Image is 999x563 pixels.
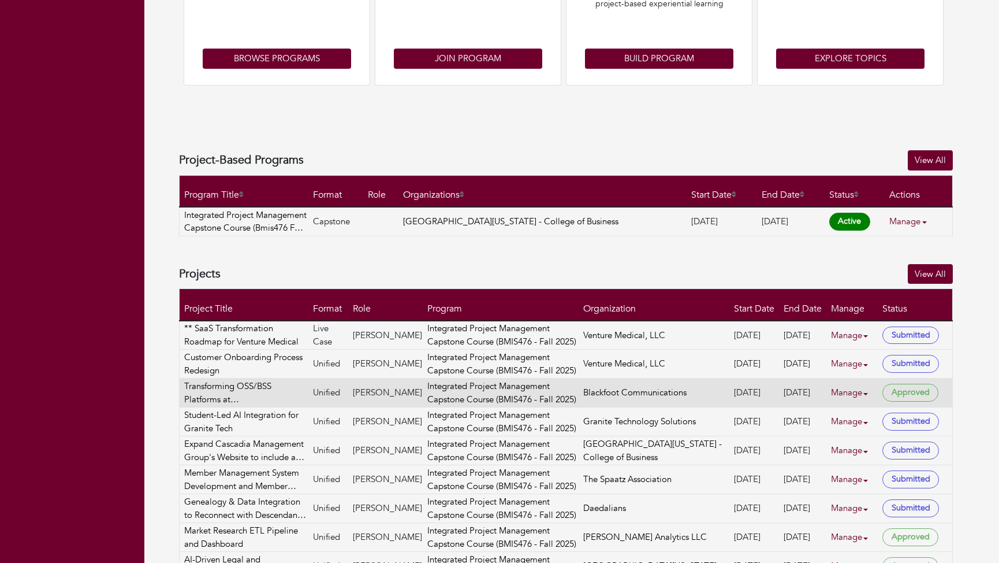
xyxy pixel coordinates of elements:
[729,289,779,321] th: Start Date
[829,188,859,201] a: Status
[579,289,729,321] th: Organization
[427,323,576,347] a: Integrated Project Management Capstone Course (BMIS476 - Fall 2025)
[583,416,696,427] a: Granite Technology Solutions
[779,289,826,321] th: End Date
[308,321,348,350] td: Live Case
[427,467,576,492] a: Integrated Project Management Capstone Course (BMIS476 - Fall 2025)
[779,321,826,350] td: [DATE]
[348,494,423,523] td: [PERSON_NAME]
[908,150,953,171] a: View All
[779,523,826,552] td: [DATE]
[583,531,707,543] a: [PERSON_NAME] Analytics LLC
[348,379,423,408] td: [PERSON_NAME]
[831,497,877,520] a: Manage
[348,408,423,436] td: [PERSON_NAME]
[179,267,221,281] h4: Projects
[826,289,878,321] th: Manage
[882,442,939,460] span: Submitted
[757,207,825,236] td: [DATE]
[687,207,757,236] td: [DATE]
[882,471,939,488] span: Submitted
[427,438,576,463] a: Integrated Project Management Capstone Course (BMIS476 - Fall 2025)
[427,380,576,405] a: Integrated Project Management Capstone Course (BMIS476 - Fall 2025)
[583,329,665,341] a: Venture Medical, LLC
[585,49,733,69] a: Build Program
[348,436,423,465] td: [PERSON_NAME]
[184,495,308,521] a: Genealogy & Data Integration to Reconnect with Descendants of America’s First Military Aviators
[831,410,877,433] a: Manage
[885,175,952,207] th: Actions
[878,289,952,321] th: Status
[779,379,826,408] td: [DATE]
[889,210,935,233] a: Manage
[729,379,779,408] td: [DATE]
[691,188,736,201] a: Start Date
[403,188,464,201] a: Organizations
[427,351,576,376] a: Integrated Project Management Capstone Course (BMIS476 - Fall 2025)
[184,466,308,492] a: Member Management System Development and Member Rediscovery
[308,350,348,379] td: Unified
[394,49,542,69] a: Join Program
[308,465,348,494] td: Unified
[180,289,308,321] th: Project Title
[779,350,826,379] td: [DATE]
[729,408,779,436] td: [DATE]
[308,494,348,523] td: Unified
[882,327,939,345] span: Submitted
[583,358,665,369] a: Venture Medical, LLC
[882,413,939,431] span: Submitted
[348,321,423,350] td: [PERSON_NAME]
[427,409,576,434] a: Integrated Project Management Capstone Course (BMIS476 - Fall 2025)
[729,465,779,494] td: [DATE]
[776,49,925,69] a: Explore Topics
[348,465,423,494] td: [PERSON_NAME]
[184,209,308,235] a: Integrated Project Management Capstone Course (Bmis476 Fall 2025)
[829,213,870,231] span: Active
[308,436,348,465] td: Unified
[308,175,363,207] th: Format
[908,264,953,284] a: View All
[184,524,308,550] a: Market Research ETL Pipeline and Dashboard
[729,321,779,350] td: [DATE]
[779,494,826,523] td: [DATE]
[779,408,826,436] td: [DATE]
[729,494,779,523] td: [DATE]
[779,465,826,494] td: [DATE]
[348,523,423,552] td: [PERSON_NAME]
[308,207,363,236] td: Capstone
[184,409,308,435] a: Student-Led AI Integration for Granite Tech
[583,473,672,485] a: The Spaatz Association
[363,175,398,207] th: Role
[831,439,877,462] a: Manage
[203,49,351,69] a: Browse Programs
[403,216,618,227] a: [GEOGRAPHIC_DATA][US_STATE] - College of Business
[348,350,423,379] td: [PERSON_NAME]
[831,324,877,347] a: Manage
[427,496,576,521] a: Integrated Project Management Capstone Course (BMIS476 - Fall 2025)
[184,188,244,201] a: Program Title
[348,289,423,321] th: Role
[583,387,687,398] a: Blackfoot Communications
[729,436,779,465] td: [DATE]
[308,523,348,552] td: Unified
[308,408,348,436] td: Unified
[184,351,308,377] a: Customer Onboarding Process Redesign
[831,468,877,491] a: Manage
[882,355,939,373] span: Submitted
[882,528,938,546] span: Approved
[583,502,626,514] a: Daedalians
[762,188,804,201] a: End Date
[308,289,348,321] th: Format
[427,525,576,550] a: Integrated Project Management Capstone Course (BMIS476 - Fall 2025)
[729,523,779,552] td: [DATE]
[882,384,938,402] span: Approved
[184,380,308,406] a: Transforming OSS/BSS Platforms at [GEOGRAPHIC_DATA]
[423,289,579,321] th: Program
[583,438,722,463] a: [GEOGRAPHIC_DATA][US_STATE] - College of Business
[831,526,877,549] a: Manage
[779,436,826,465] td: [DATE]
[831,381,877,404] a: Manage
[179,153,304,167] h4: Project-Based Programs
[729,350,779,379] td: [DATE]
[831,353,877,375] a: Manage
